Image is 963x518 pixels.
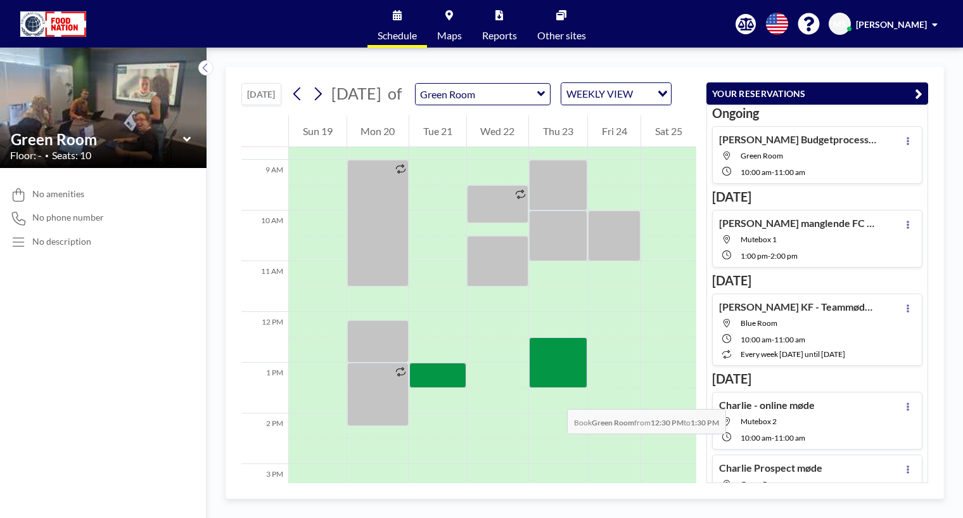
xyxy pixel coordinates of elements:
span: 2:00 PM [770,251,798,261]
span: Other sites [537,30,586,41]
input: Green Room [11,130,183,148]
span: Schedule [378,30,417,41]
button: [DATE] [241,83,281,105]
h4: Charlie - online møde [719,399,815,411]
div: 12 PM [241,312,288,363]
div: Tue 21 [409,115,466,147]
div: No description [32,236,91,247]
span: Book from to [567,409,726,434]
h4: Charlie Prospect møde [719,462,822,474]
span: Blue Room [741,318,777,328]
span: 1:00 PM [741,251,768,261]
span: 10:00 AM [741,335,772,344]
div: Mon 20 [347,115,409,147]
div: 9 AM [241,160,288,210]
div: Thu 23 [529,115,587,147]
span: [PERSON_NAME] [856,19,927,30]
span: Maps [437,30,462,41]
b: Green Room [592,418,634,427]
span: MS [833,18,846,30]
div: Fri 24 [588,115,641,147]
span: Seats: 10 [52,149,91,162]
span: - [772,335,774,344]
div: Wed 22 [467,115,529,147]
div: 3 PM [241,464,288,515]
span: of [388,84,402,103]
span: - [772,433,774,443]
div: 1 PM [241,363,288,413]
span: Reports [482,30,517,41]
div: 11 AM [241,261,288,312]
h4: [PERSON_NAME] Budgetprocesser med [PERSON_NAME] [719,133,877,146]
span: No phone number [32,212,104,223]
h4: [PERSON_NAME] manglende FC - liste i info@ [719,217,877,230]
h3: [DATE] [712,273,922,288]
span: Mutebox 2 [741,417,777,426]
h3: Ongoing [712,105,922,121]
img: organization-logo [20,11,86,37]
span: Mutebox 1 [741,235,777,244]
span: • [45,152,49,160]
span: 11:00 AM [774,433,805,443]
span: 11:00 AM [774,335,805,344]
span: 11:00 AM [774,167,805,177]
div: 2 PM [241,413,288,464]
h3: [DATE] [712,371,922,387]
h3: [DATE] [712,189,922,205]
span: [DATE] [331,84,381,103]
input: Search for option [637,86,650,102]
span: WEEKLY VIEW [564,86,635,102]
div: Sun 19 [289,115,347,147]
span: - [768,251,770,261]
span: 10:00 AM [741,433,772,443]
span: Green Room [741,151,783,160]
span: No amenities [32,188,84,200]
input: Green Room [416,84,537,105]
span: 10:00 AM [741,167,772,177]
div: Sat 25 [641,115,696,147]
div: 10 AM [241,210,288,261]
b: 1:30 PM [691,418,719,427]
span: every week [DATE] until [DATE] [741,349,845,359]
b: 12:30 PM [651,418,684,427]
h4: [PERSON_NAME] KF - Teammøde -Programteam [719,301,877,313]
div: Search for option [561,83,671,105]
span: Floor: - [10,149,42,162]
button: YOUR RESERVATIONS [706,82,928,105]
span: - [772,167,774,177]
span: Green Room [741,479,783,489]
